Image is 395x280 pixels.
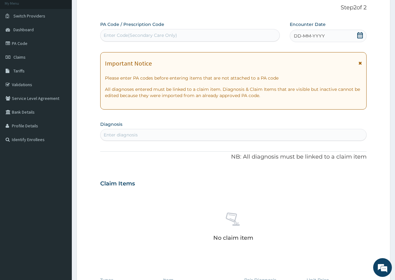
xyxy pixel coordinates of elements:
[13,13,45,19] span: Switch Providers
[100,4,367,11] p: Step 2 of 2
[105,86,362,99] p: All diagnoses entered must be linked to a claim item. Diagnosis & Claim Items that are visible bu...
[100,153,367,161] p: NB: All diagnosis must be linked to a claim item
[104,32,177,38] div: Enter Code(Secondary Care Only)
[13,27,34,32] span: Dashboard
[100,21,164,27] label: PA Code / Prescription Code
[100,121,122,127] label: Diagnosis
[105,60,152,67] h1: Important Notice
[294,33,325,39] span: DD-MM-YYYY
[36,79,86,142] span: We're online!
[104,132,138,138] div: Enter diagnosis
[12,31,25,47] img: d_794563401_company_1708531726252_794563401
[105,75,362,81] p: Please enter PA codes before entering items that are not attached to a PA code
[13,54,26,60] span: Claims
[100,180,135,187] h3: Claim Items
[32,35,105,43] div: Chat with us now
[3,170,119,192] textarea: Type your message and hit 'Enter'
[102,3,117,18] div: Minimize live chat window
[213,235,253,241] p: No claim item
[290,21,326,27] label: Encounter Date
[13,68,25,74] span: Tariffs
